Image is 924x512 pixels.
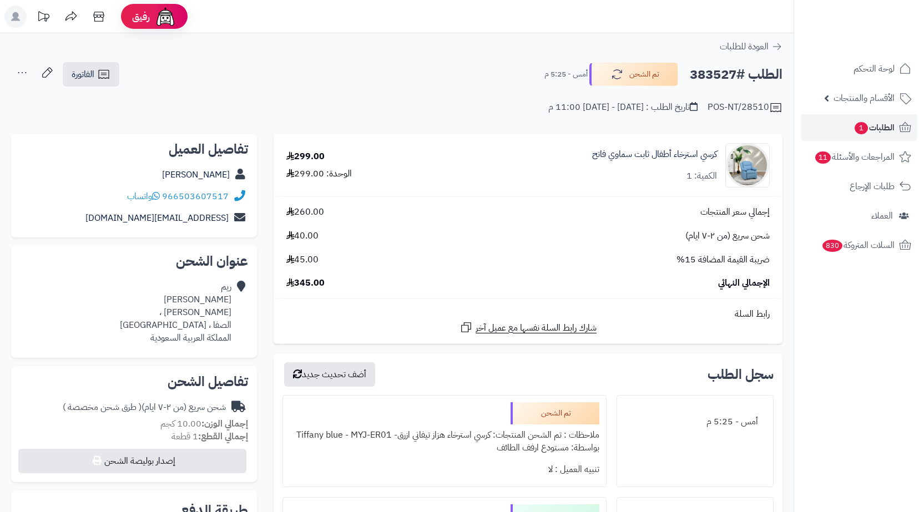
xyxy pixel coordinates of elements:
span: العودة للطلبات [720,40,769,53]
button: تم الشحن [589,63,678,86]
h2: الطلب #383527 [690,63,782,86]
span: إجمالي سعر المنتجات [700,206,770,219]
h2: عنوان الشحن [20,255,248,268]
span: رفيق [132,10,150,23]
small: 10.00 كجم [160,417,248,430]
img: 1750233258-1-90x90.jpg [726,143,769,187]
span: ( طرق شحن مخصصة ) [63,401,142,414]
h3: سجل الطلب [708,368,774,381]
span: لوحة التحكم [854,61,895,77]
a: لوحة التحكم [801,55,917,82]
a: شارك رابط السلة نفسها مع عميل آخر [460,321,597,334]
span: الطلبات [854,120,895,135]
span: الأقسام والمنتجات [834,90,895,106]
div: 299.00 [286,150,325,163]
a: 966503607517 [162,190,229,203]
a: العودة للطلبات [720,40,782,53]
a: السلات المتروكة830 [801,232,917,258]
a: كرسي استرخاء أطفال ثابت سماوي فاتح [592,148,717,161]
div: تنبيه العميل : لا [290,459,599,480]
span: 830 [822,240,842,252]
div: ريم [PERSON_NAME] [PERSON_NAME] ، الصفا ، [GEOGRAPHIC_DATA] المملكة العربية السعودية [120,281,231,344]
span: السلات المتروكة [821,237,895,253]
div: رابط السلة [278,308,778,321]
span: 260.00 [286,206,324,219]
div: الكمية: 1 [686,170,717,183]
img: ai-face.png [154,6,176,28]
div: تم الشحن [511,402,599,424]
small: 1 قطعة [171,430,248,443]
span: شارك رابط السلة نفسها مع عميل آخر [476,322,597,334]
a: تحديثات المنصة [29,6,57,31]
span: العملاء [871,208,893,224]
img: logo-2.png [849,8,913,32]
h2: تفاصيل الشحن [20,375,248,388]
strong: إجمالي القطع: [198,430,248,443]
a: الفاتورة [63,62,119,87]
a: الطلبات1 [801,114,917,141]
span: المراجعات والأسئلة [814,149,895,165]
a: المراجعات والأسئلة11 [801,144,917,170]
span: الإجمالي النهائي [718,277,770,290]
h2: تفاصيل العميل [20,143,248,156]
div: شحن سريع (من ٢-٧ ايام) [63,401,226,414]
strong: إجمالي الوزن: [201,417,248,430]
span: 11 [815,151,831,164]
small: أمس - 5:25 م [544,69,588,80]
div: ملاحظات : تم الشحن المنتجات: كرسي استرخاء هزاز تيفاني ازرق- Tiffany blue - MYJ-ER01 بواسطة: مستود... [290,424,599,459]
button: أضف تحديث جديد [284,362,375,387]
span: 1 [855,122,869,135]
span: الفاتورة [72,68,94,81]
a: واتساب [127,190,160,203]
span: 45.00 [286,254,319,266]
span: 345.00 [286,277,325,290]
a: طلبات الإرجاع [801,173,917,200]
button: إصدار بوليصة الشحن [18,449,246,473]
div: تاريخ الطلب : [DATE] - [DATE] 11:00 م [548,101,698,114]
a: [EMAIL_ADDRESS][DOMAIN_NAME] [85,211,229,225]
span: شحن سريع (من ٢-٧ ايام) [685,230,770,242]
div: الوحدة: 299.00 [286,168,352,180]
a: العملاء [801,202,917,229]
a: [PERSON_NAME] [162,168,230,181]
span: 40.00 [286,230,319,242]
span: ضريبة القيمة المضافة 15% [676,254,770,266]
div: أمس - 5:25 م [624,411,766,433]
div: POS-NT/28510 [708,101,782,114]
span: طلبات الإرجاع [850,179,895,194]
